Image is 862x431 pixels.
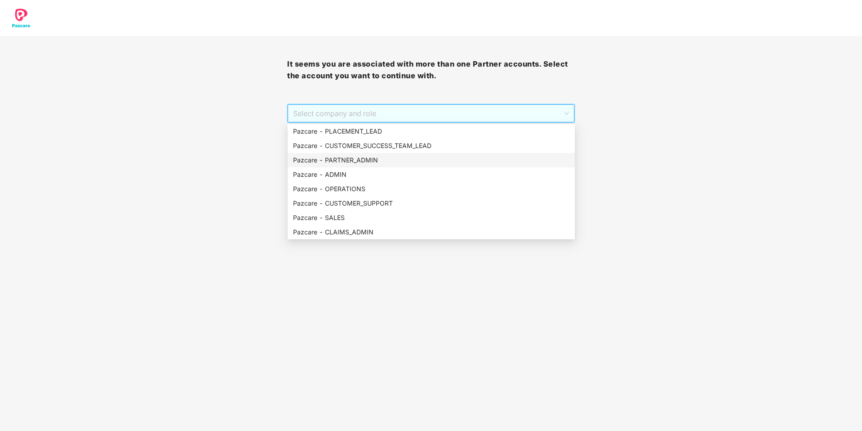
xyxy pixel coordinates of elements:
div: Pazcare - SALES [293,213,569,223]
div: Pazcare - PARTNER_ADMIN [288,153,575,167]
div: Pazcare - CLAIMS_ADMIN [288,225,575,239]
div: Pazcare - CUSTOMER_SUCCESS_TEAM_LEAD [288,139,575,153]
h3: It seems you are associated with more than one Partner accounts. Select the account you want to c... [287,58,574,81]
div: Pazcare - OPERATIONS [288,182,575,196]
div: Pazcare - PARTNER_ADMIN [293,155,569,165]
div: Pazcare - CUSTOMER_SUPPORT [288,196,575,211]
div: Pazcare - SALES [288,211,575,225]
div: Pazcare - ADMIN [293,170,569,180]
div: Pazcare - CLAIMS_ADMIN [293,227,569,237]
span: Select company and role [293,105,569,122]
div: Pazcare - CUSTOMER_SUCCESS_TEAM_LEAD [293,141,569,151]
div: Pazcare - PLACEMENT_LEAD [288,124,575,139]
div: Pazcare - ADMIN [288,167,575,182]
div: Pazcare - PLACEMENT_LEAD [293,126,569,136]
div: Pazcare - OPERATIONS [293,184,569,194]
div: Pazcare - CUSTOMER_SUPPORT [293,198,569,208]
